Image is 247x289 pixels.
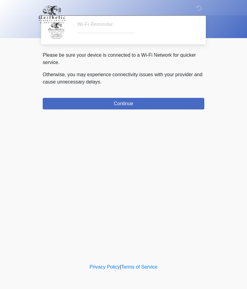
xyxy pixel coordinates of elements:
[43,71,204,86] p: Otherwise, you may experience connectivity issues with your provider and cause unnecessary delays
[77,30,195,37] div: ~~~~~~~~~~~~~~~~~~~~
[43,98,204,109] button: Continue
[37,5,67,24] img: Aesthetic Surgery Centre, PLLC Logo
[47,21,66,40] img: Agent Avatar
[43,52,204,66] p: Please be sure your device is connected to a Wi-Fi Network for quicker service.
[100,79,102,84] span: .
[121,264,157,269] a: Terms of Service
[120,264,121,269] a: |
[90,264,120,269] a: Privacy Policy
